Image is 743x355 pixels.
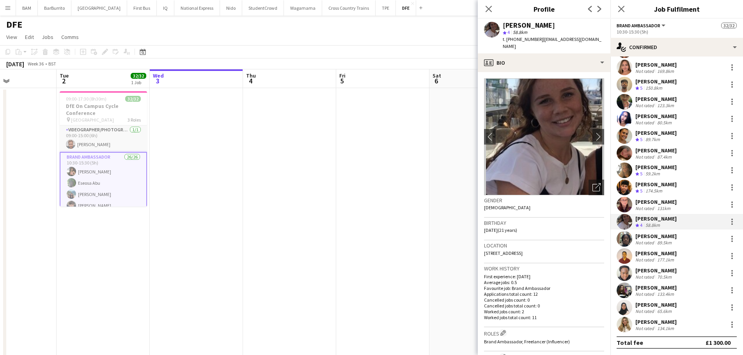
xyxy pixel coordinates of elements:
span: 3 Roles [128,117,141,123]
a: Jobs [39,32,57,42]
p: Average jobs: 0.5 [484,279,604,285]
h3: Gender [484,197,604,204]
span: 4 [245,76,256,85]
div: [PERSON_NAME] [635,215,677,222]
div: Open photos pop-in [589,180,604,195]
a: View [3,32,20,42]
div: 58.8km [644,222,661,229]
div: Confirmed [610,38,743,57]
h3: Work history [484,265,604,272]
button: TPE [376,0,396,16]
div: [PERSON_NAME] [635,95,677,102]
button: Brand Ambassador [617,23,667,28]
app-job-card: 09:00-17:30 (8h30m)32/32DfE On Campus Cycle Conference [GEOGRAPHIC_DATA]3 RolesVideographer/Photo... [60,91,147,207]
div: 80.5km [656,120,673,125]
button: IQ [157,0,174,16]
a: Comms [58,32,82,42]
span: Jobs [42,34,53,41]
span: Comms [61,34,79,41]
div: 169.8km [656,68,676,74]
p: Worked jobs count: 2 [484,309,604,314]
div: 89.7km [644,136,661,143]
button: BAM [16,0,38,16]
div: BST [48,61,56,67]
span: 32/32 [125,96,141,102]
p: First experience: [DATE] [484,274,604,279]
button: [GEOGRAPHIC_DATA] [71,0,127,16]
div: [PERSON_NAME] [635,284,677,291]
div: [PERSON_NAME] [635,250,677,257]
h3: Profile [478,4,610,14]
span: View [6,34,17,41]
h1: DFE [6,19,22,30]
p: Cancelled jobs count: 0 [484,297,604,303]
div: 133.4km [656,291,676,297]
div: 89.5km [656,240,673,245]
div: 150.8km [644,85,664,92]
div: [PERSON_NAME] [635,198,677,205]
div: [PERSON_NAME] [635,318,677,325]
span: Brand Ambassador [617,23,660,28]
div: Not rated [635,291,656,297]
h3: DfE On Campus Cycle Conference [60,102,147,117]
div: Not rated [635,68,656,74]
span: 4 [507,29,510,35]
div: [PERSON_NAME] [635,267,677,274]
div: Not rated [635,240,656,245]
span: 2 [59,76,69,85]
p: Favourite job: Brand Ambassador [484,285,604,291]
div: [PERSON_NAME] [503,22,555,29]
div: £1 300.00 [706,339,731,346]
span: 5 [640,171,642,177]
span: 58.8km [511,29,529,35]
span: Wed [153,72,164,79]
div: Not rated [635,154,656,160]
button: Cross Country Trains [322,0,376,16]
div: [PERSON_NAME] [635,78,677,85]
div: Not rated [635,325,656,331]
div: [PERSON_NAME] [635,301,677,308]
span: Fri [339,72,346,79]
span: Brand Ambassador, Freelancer (Influencer) [484,339,570,344]
button: BarBurrito [38,0,71,16]
div: Total fee [617,339,643,346]
div: Not rated [635,120,656,125]
button: National Express [174,0,220,16]
div: Not rated [635,274,656,280]
span: Week 36 [26,61,45,67]
span: Tue [60,72,69,79]
div: 10:30-15:30 (5h) [617,29,737,35]
button: First Bus [127,0,157,16]
div: 1 Job [131,79,146,85]
div: 70.5km [656,274,673,280]
span: t. [PHONE_NUMBER] [503,36,543,42]
span: 6 [431,76,441,85]
div: 131km [656,205,672,211]
div: [PERSON_NAME] [635,233,677,240]
div: [PERSON_NAME] [635,181,677,188]
span: 3 [152,76,164,85]
button: Wagamama [284,0,322,16]
div: 177.1km [656,257,676,263]
p: Worked jobs total count: 11 [484,314,604,320]
div: Not rated [635,205,656,211]
button: DFE [396,0,416,16]
span: 5 [640,136,642,142]
h3: Roles [484,329,604,337]
div: [PERSON_NAME] [635,61,677,68]
div: [DATE] [6,60,24,68]
img: Crew avatar or photo [484,78,604,195]
h3: Birthday [484,219,604,226]
span: | [EMAIL_ADDRESS][DOMAIN_NAME] [503,36,601,49]
a: Edit [22,32,37,42]
span: 32/32 [721,23,737,28]
span: [DEMOGRAPHIC_DATA] [484,205,530,210]
div: [PERSON_NAME] [635,129,677,136]
div: [PERSON_NAME] [635,113,677,120]
div: 87.4km [656,154,673,160]
span: 5 [640,188,642,194]
span: 09:00-17:30 (8h30m) [66,96,106,102]
div: [PERSON_NAME] [635,147,677,154]
div: Not rated [635,102,656,108]
span: [DATE] (21 years) [484,227,517,233]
